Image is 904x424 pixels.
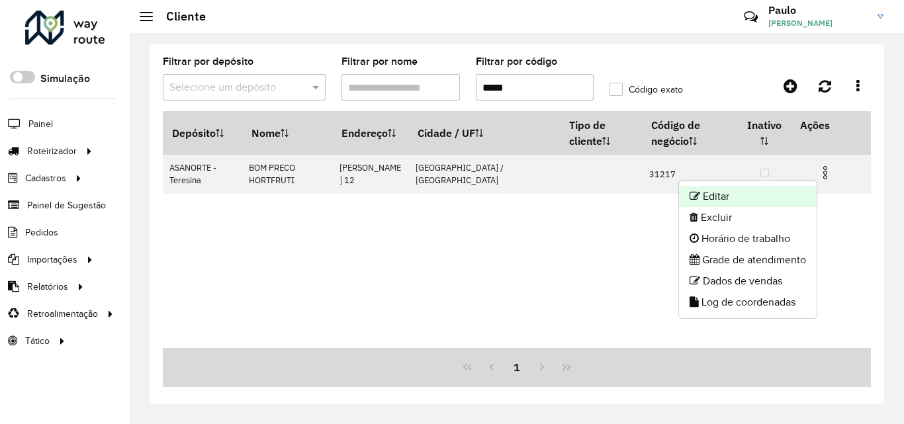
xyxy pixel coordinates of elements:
th: Nome [242,111,332,155]
span: Roteirizador [27,144,77,158]
label: Filtrar por código [476,54,557,69]
li: Log de coordenadas [679,292,817,313]
span: Importações [27,253,77,267]
span: Cadastros [25,171,66,185]
span: Tático [25,334,50,348]
th: Cidade / UF [409,111,561,155]
h3: Paulo [768,4,868,17]
th: Depósito [163,111,242,155]
span: Pedidos [25,226,58,239]
td: BOM PRECO HORTFRUTI [242,155,332,194]
th: Código de negócio [643,111,739,155]
td: ASANORTE - Teresina [163,155,242,194]
li: Horário de trabalho [679,228,817,249]
label: Filtrar por depósito [163,54,253,69]
li: Grade de atendimento [679,249,817,271]
label: Filtrar por nome [341,54,418,69]
th: Ações [791,111,870,139]
label: Código exato [610,83,683,97]
span: Painel de Sugestão [27,198,106,212]
span: [PERSON_NAME] [768,17,868,29]
th: Inativo [738,111,791,155]
td: [PERSON_NAME] 12 [332,155,409,194]
label: Simulação [40,71,90,87]
a: Contato Rápido [737,3,765,31]
li: Editar [679,186,817,207]
button: 1 [504,355,529,380]
span: Relatórios [27,280,68,294]
h2: Cliente [153,9,206,24]
td: 31217 [643,155,739,194]
span: Retroalimentação [27,307,98,321]
span: Painel [28,117,53,131]
th: Tipo de cliente [560,111,642,155]
td: [GEOGRAPHIC_DATA] / [GEOGRAPHIC_DATA] [409,155,561,194]
th: Endereço [332,111,409,155]
li: Excluir [679,207,817,228]
li: Dados de vendas [679,271,817,292]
